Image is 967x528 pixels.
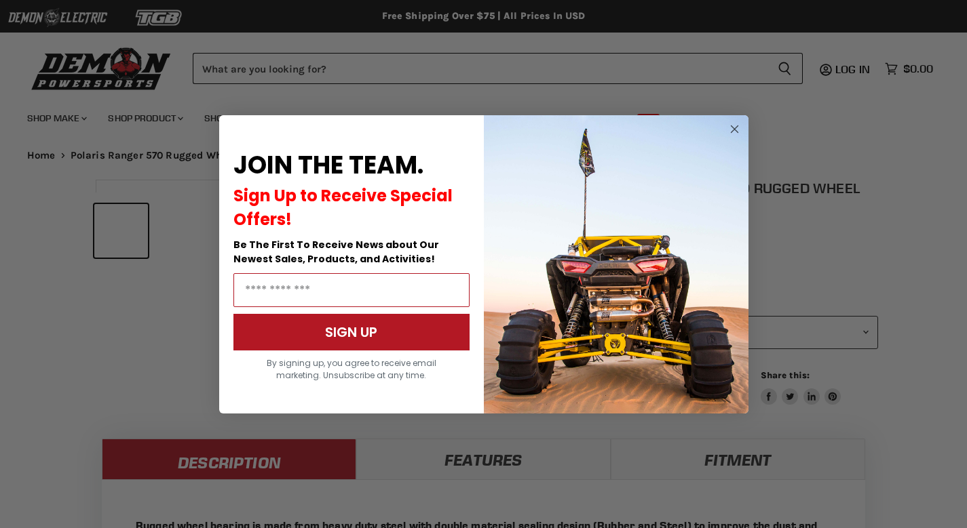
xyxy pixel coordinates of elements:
[267,357,436,381] span: By signing up, you agree to receive email marketing. Unsubscribe at any time.
[484,115,748,413] img: a9095488-b6e7-41ba-879d-588abfab540b.jpeg
[726,121,743,138] button: Close dialog
[233,184,453,230] span: Sign Up to Receive Special Offers!
[233,314,470,350] button: SIGN UP
[233,273,470,307] input: Email Address
[233,148,423,182] span: JOIN THE TEAM.
[233,238,439,266] span: Be The First To Receive News about Our Newest Sales, Products, and Activities!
